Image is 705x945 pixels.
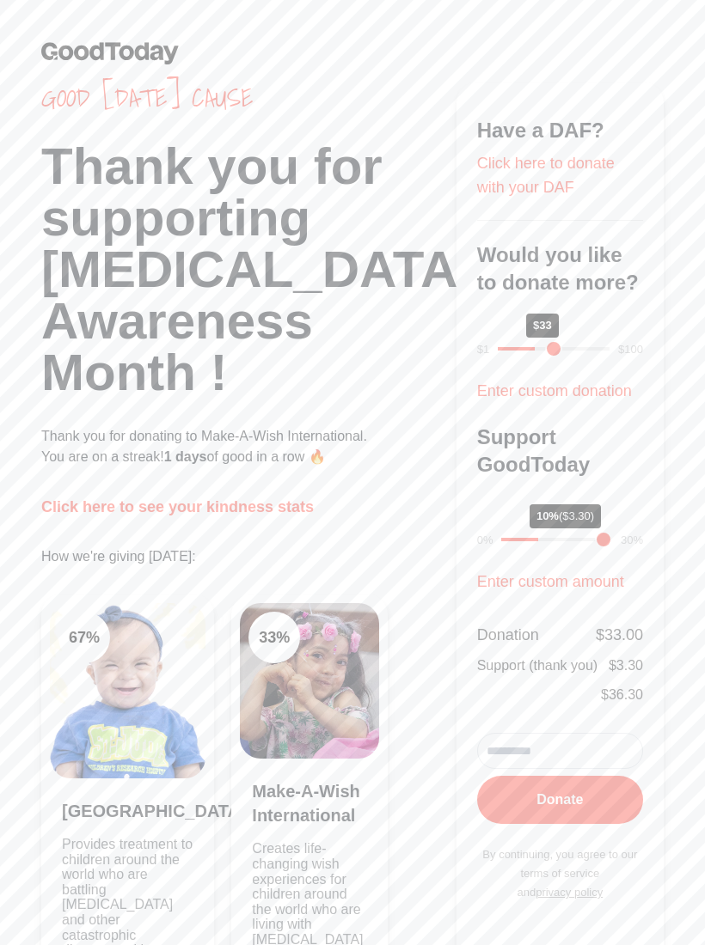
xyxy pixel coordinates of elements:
img: Clean Cooking Alliance [240,603,378,759]
h1: Thank you for supporting [MEDICAL_DATA] Awareness Month ! [41,141,457,399]
a: privacy policy [536,886,603,899]
div: $ [596,623,643,647]
div: 30% [621,532,643,549]
a: Click here to donate with your DAF [477,155,615,196]
h3: Support GoodToday [477,424,643,479]
div: $ [601,685,643,705]
div: 10% [530,504,601,528]
h3: Would you like to donate more? [477,241,643,296]
div: $33 [526,314,559,338]
p: How we're giving [DATE]: [41,546,457,567]
div: $ [609,655,643,676]
span: 1 days [164,449,207,464]
h3: Have a DAF? [477,117,643,144]
h3: Make-A-Wish International [252,779,366,827]
div: 33 % [248,612,300,663]
div: Support (thank you) [477,655,598,676]
button: Donate [477,776,643,824]
span: 3.30 [616,658,643,673]
img: Clean Air Task Force [50,603,205,778]
span: ($3.30) [559,509,594,522]
a: Click here to see your kindness stats [41,498,314,515]
div: 67 % [58,612,110,663]
a: Enter custom amount [477,573,624,590]
div: $1 [477,341,489,358]
span: Good [DATE] cause [41,82,457,113]
h3: [GEOGRAPHIC_DATA] [62,799,193,823]
p: By continuing, you agree to our terms of service and [477,845,643,902]
span: 33.00 [604,626,643,643]
img: GoodToday [41,41,179,64]
div: 0% [477,532,493,549]
div: Donation [477,623,539,647]
a: Enter custom donation [477,382,632,399]
span: 36.30 [609,687,643,702]
div: $100 [618,341,643,358]
p: Thank you for donating to Make-A-Wish International. You are on a streak! of good in a row 🔥 [41,426,457,467]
